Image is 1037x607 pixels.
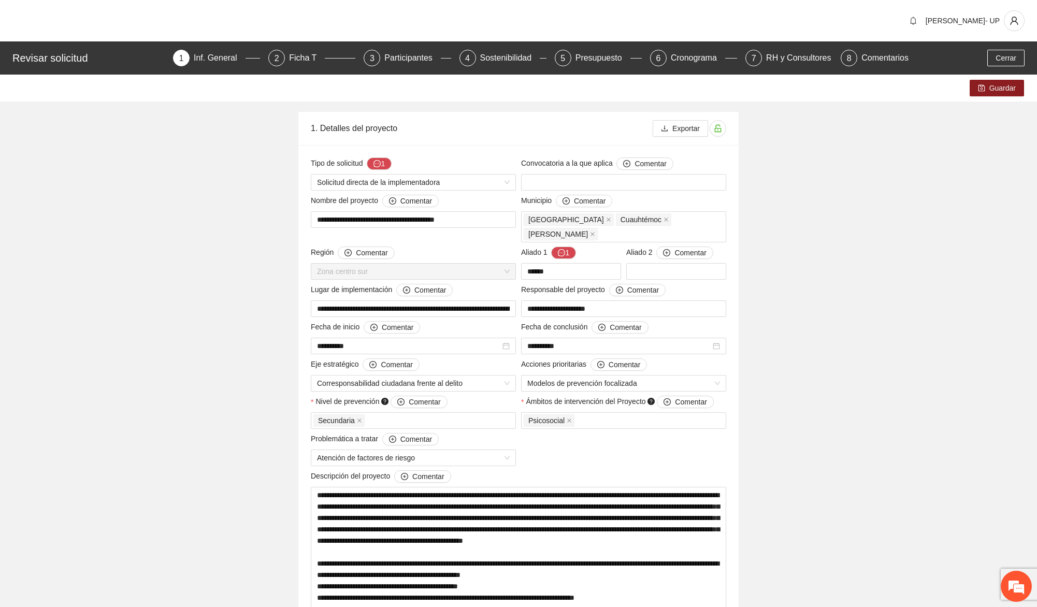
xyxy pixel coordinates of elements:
span: Cuauhtémoc [621,214,661,225]
span: user [1004,16,1024,25]
span: Comentar [382,322,413,333]
span: Comentar [400,433,432,445]
span: plus-circle [397,398,405,407]
span: download [661,125,668,133]
button: Ámbitos de intervención del Proyecto question-circle [657,396,713,408]
span: 2 [275,54,279,63]
span: Nivel de prevención [315,396,447,408]
span: 1 [179,54,184,63]
span: Acciones prioritarias [521,358,647,371]
span: 8 [847,54,852,63]
span: Comentar [610,322,641,333]
span: plus-circle [401,473,408,481]
span: Cuauhtémoc [616,213,671,226]
span: Comentar [627,284,659,296]
button: Acciones prioritarias [590,358,647,371]
div: Ficha T [289,50,325,66]
span: Comentar [574,195,606,207]
span: plus-circle [597,361,604,369]
span: save [978,84,985,93]
span: 3 [370,54,375,63]
span: unlock [710,124,726,133]
button: Nombre del proyecto [382,195,439,207]
div: Comentarios [861,50,909,66]
span: plus-circle [616,286,623,295]
span: Aliado 2 [626,247,713,259]
span: plus-circle [369,361,377,369]
button: Fecha de conclusión [592,321,648,334]
span: Zona centro sur [317,264,510,279]
span: Responsable del proyecto [521,284,666,296]
button: downloadExportar [653,120,708,137]
button: Descripción del proyecto [394,470,451,483]
span: close [606,217,611,222]
span: question-circle [381,398,388,405]
span: plus-circle [389,436,396,444]
span: Comentar [609,359,640,370]
span: Atención de factores de riesgo [317,450,510,466]
button: user [1004,10,1025,31]
span: plus-circle [664,398,671,407]
button: Responsable del proyecto [609,284,666,296]
button: Convocatoria a la que aplica [616,157,673,170]
span: Descripción del proyecto [311,470,451,483]
span: 5 [560,54,565,63]
span: 7 [752,54,756,63]
span: [GEOGRAPHIC_DATA] [528,214,604,225]
span: Comentar [635,158,666,169]
span: Cerrar [996,52,1016,64]
span: message [373,160,381,168]
span: close [590,232,595,237]
span: plus-circle [623,160,630,168]
div: 5Presupuesto [555,50,642,66]
span: Chihuahua [524,213,614,226]
span: Convocatoria a la que aplica [521,157,673,170]
div: 3Participantes [364,50,451,66]
div: 8Comentarios [841,50,909,66]
button: Cerrar [987,50,1025,66]
div: 1Inf. General [173,50,260,66]
span: Guardar [989,82,1016,94]
button: Municipio [556,195,612,207]
button: unlock [710,120,726,137]
div: 4Sostenibilidad [459,50,546,66]
span: Comentar [412,471,444,482]
span: plus-circle [663,249,670,257]
span: Corresponsabilidad ciudadana frente al delito [317,375,510,391]
span: Municipio [521,195,612,207]
div: 6Cronograma [650,50,737,66]
span: Ámbitos de intervención del Proyecto [526,396,713,408]
button: Lugar de implementación [396,284,453,296]
button: Aliado 1 [551,247,576,259]
div: Presupuesto [575,50,630,66]
span: Psicosocial [528,415,565,426]
button: Nivel de prevención question-circle [391,396,447,408]
button: Aliado 2 [656,247,713,259]
span: plus-circle [563,197,570,206]
span: close [357,418,362,423]
button: Fecha de inicio [364,321,420,334]
span: close [567,418,572,423]
span: Lugar de implementación [311,284,453,296]
div: 2Ficha T [268,50,355,66]
span: Aquiles Serdán [524,228,598,240]
div: Sostenibilidad [480,50,540,66]
span: bell [905,17,921,25]
span: Secundaria [313,414,365,427]
span: Secundaria [318,415,355,426]
span: [PERSON_NAME]- UP [926,17,1000,25]
span: Modelos de prevención focalizada [527,375,720,391]
span: Comentar [356,247,387,258]
span: [PERSON_NAME] [528,228,588,240]
button: bell [905,12,921,29]
span: Nombre del proyecto [311,195,439,207]
span: Comentar [400,195,432,207]
span: Solicitud directa de la implementadora [317,175,510,190]
span: Aliado 1 [521,247,576,259]
div: Participantes [384,50,441,66]
span: Problemática a tratar [311,433,439,445]
div: Inf. General [194,50,246,66]
span: Comentar [409,396,440,408]
span: close [664,217,669,222]
span: plus-circle [403,286,410,295]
